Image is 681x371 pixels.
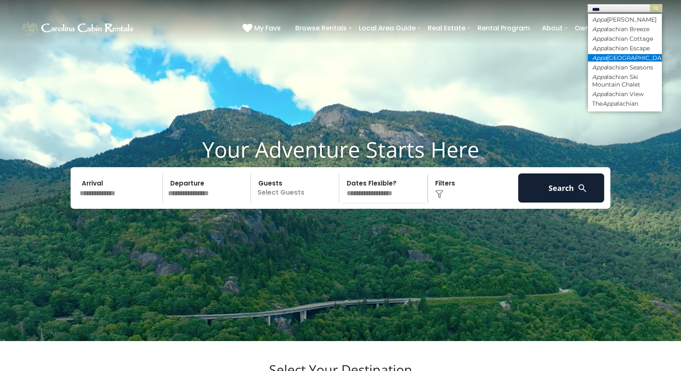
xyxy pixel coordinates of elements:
em: Appa [592,35,607,42]
em: Appa [592,73,607,81]
em: Appa [592,25,607,33]
img: filter--v1.png [435,190,443,198]
em: Appa [592,16,607,23]
h1: Your Adventure Starts Here [6,136,675,162]
li: lachian Seasons [588,64,662,71]
li: lachian Cottage [588,35,662,42]
a: About [538,21,567,35]
a: Rental Program [473,21,534,35]
li: lachian View [588,90,662,98]
li: [GEOGRAPHIC_DATA] [588,54,662,62]
em: Appa [592,90,607,98]
li: lachian Escape [588,45,662,52]
li: The lachian [588,100,662,107]
button: Search [518,173,604,203]
img: search-regular-white.png [577,183,588,193]
li: [PERSON_NAME] [588,16,662,23]
em: Appa [592,45,607,52]
p: Select Guests [253,173,339,203]
a: Local Area Guide [355,21,420,35]
a: Real Estate [424,21,470,35]
em: Appa [592,64,607,71]
em: Appa [592,54,607,62]
a: Owner Login [571,21,620,35]
img: White-1-1-2.png [21,20,136,37]
a: My Favs [243,23,283,34]
span: My Favs [254,23,281,33]
li: lachian Ski Mountain Chalet [588,73,662,88]
em: Appa [603,100,617,107]
a: Browse Rentals [291,21,351,35]
li: lachian Breeze [588,25,662,33]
